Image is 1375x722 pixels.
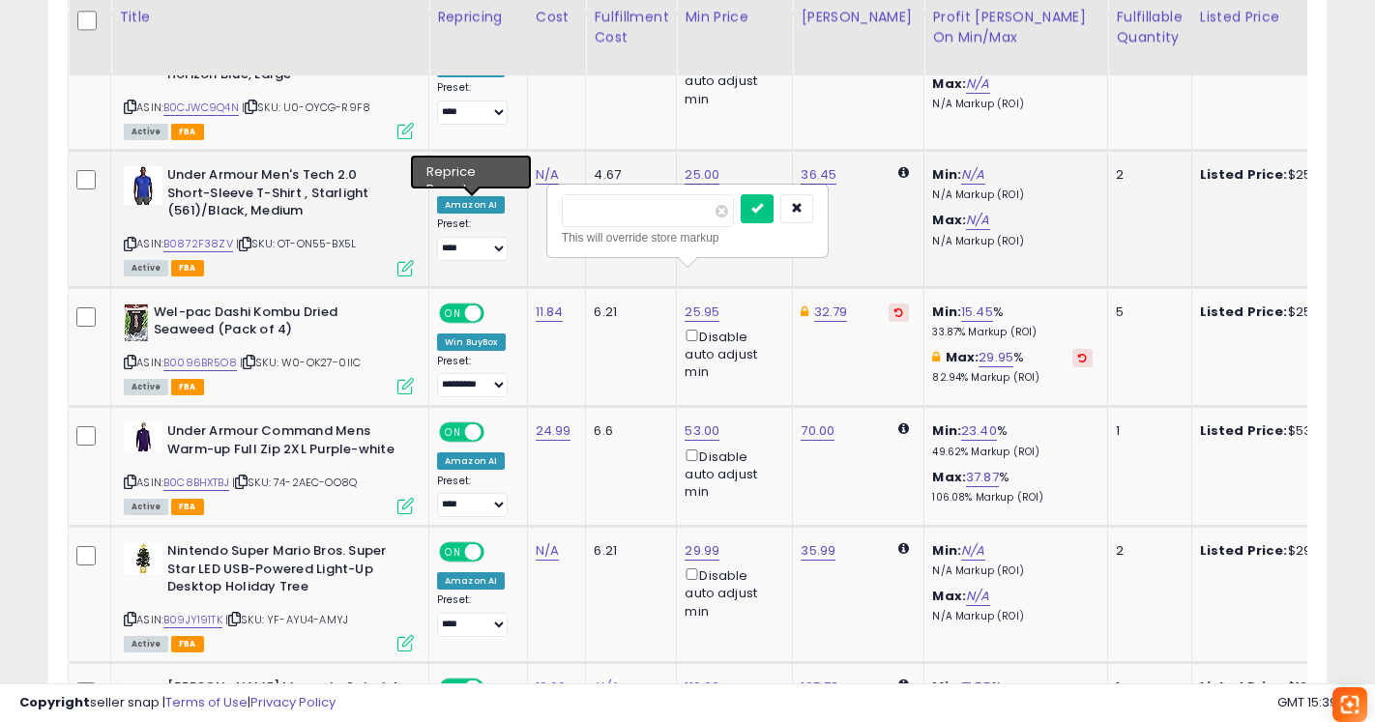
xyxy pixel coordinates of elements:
[167,422,402,463] b: Under Armour Command Mens Warm-up Full Zip 2XL Purple-white
[685,7,784,27] div: Min Price
[685,303,719,322] a: 25.95
[124,422,162,451] img: 31C37jm3eIL._SL40_.jpg
[932,564,1093,578] p: N/A Markup (ROI)
[437,593,512,637] div: Preset:
[250,693,336,711] a: Privacy Policy
[441,304,465,321] span: ON
[932,541,961,560] b: Min:
[124,422,414,512] div: ASIN:
[946,348,980,366] b: Max:
[124,636,168,652] span: All listings currently available for purchase on Amazon
[437,196,505,214] div: Amazon AI
[801,541,835,561] a: 35.99
[171,636,204,652] span: FBA
[1200,303,1360,321] div: $25.95
[124,303,149,342] img: 51VE8cJ5B1L._SL40_.jpg
[932,491,1093,505] p: 106.08% Markup (ROI)
[801,7,916,27] div: [PERSON_NAME]
[437,333,506,351] div: Win BuyBox
[801,421,834,441] a: 70.00
[1116,422,1176,440] div: 1
[536,541,559,561] a: N/A
[536,165,559,185] a: N/A
[124,499,168,515] span: All listings currently available for purchase on Amazon
[171,499,204,515] span: FBA
[171,260,204,276] span: FBA
[1116,7,1183,47] div: Fulfillable Quantity
[979,348,1013,367] a: 29.95
[685,446,777,502] div: Disable auto adjust min
[225,612,348,627] span: | SKU: YF-AYU4-AMYJ
[124,30,414,137] div: ASIN:
[124,166,162,205] img: 41bOQTr9ykL._SL40_.jpg
[966,211,989,230] a: N/A
[1200,541,1288,560] b: Listed Price:
[594,303,661,321] div: 6.21
[171,124,204,140] span: FBA
[932,211,966,229] b: Max:
[536,7,578,27] div: Cost
[932,446,1093,459] p: 49.62% Markup (ROI)
[19,694,336,712] div: seller snap | |
[961,165,984,185] a: N/A
[437,7,519,27] div: Repricing
[932,587,966,605] b: Max:
[966,468,999,487] a: 37.87
[932,303,961,321] b: Min:
[1116,166,1176,184] div: 2
[165,693,248,711] a: Terms of Use
[482,168,512,185] span: OFF
[482,424,512,441] span: OFF
[482,544,512,561] span: OFF
[1116,542,1176,560] div: 2
[932,468,966,486] b: Max:
[167,542,402,601] b: Nintendo Super Mario Bros. Super Star LED USB-Powered Light-Up Desktop Holiday Tree
[961,303,993,322] a: 15.45
[1200,7,1367,27] div: Listed Price
[932,188,1093,202] p: N/A Markup (ROI)
[961,541,984,561] a: N/A
[536,303,564,322] a: 11.84
[441,424,465,441] span: ON
[242,100,370,115] span: | SKU: U0-OYCG-R9F8
[19,693,90,711] strong: Copyright
[124,542,414,650] div: ASIN:
[1200,165,1288,184] b: Listed Price:
[482,304,512,321] span: OFF
[932,74,966,93] b: Max:
[124,542,162,574] img: 41ZqhSrKVpL._SL40_.jpg
[932,371,1093,385] p: 82.94% Markup (ROI)
[814,303,848,322] a: 32.79
[932,422,1093,458] div: %
[124,303,414,393] div: ASIN:
[1200,166,1360,184] div: $25.00
[163,475,229,491] a: B0C8BHXTBJ
[167,166,402,225] b: Under Armour Men's Tech 2.0 Short-Sleeve T-Shirt , Starlight (561)/Black, Medium
[124,124,168,140] span: All listings currently available for purchase on Amazon
[163,236,233,252] a: B0872F38ZV
[437,452,505,470] div: Amazon AI
[932,469,1093,505] div: %
[1200,421,1288,440] b: Listed Price:
[685,541,719,561] a: 29.99
[932,303,1093,339] div: %
[119,7,421,27] div: Title
[163,100,239,116] a: B0CJWC9Q4N
[124,260,168,276] span: All listings currently available for purchase on Amazon
[932,421,961,440] b: Min:
[594,166,661,184] div: 4.67
[932,349,1093,385] div: %
[932,165,961,184] b: Min:
[685,421,719,441] a: 53.00
[441,544,465,561] span: ON
[562,228,813,247] div: This will override store markup
[437,81,512,125] div: Preset:
[437,355,512,398] div: Preset:
[932,235,1093,248] p: N/A Markup (ROI)
[932,98,1093,111] p: N/A Markup (ROI)
[437,572,505,590] div: Amazon AI
[154,303,389,344] b: Wel-pac Dashi Kombu Dried Seaweed (Pack of 4)
[437,217,512,261] div: Preset:
[966,587,989,606] a: N/A
[1200,422,1360,440] div: $53.00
